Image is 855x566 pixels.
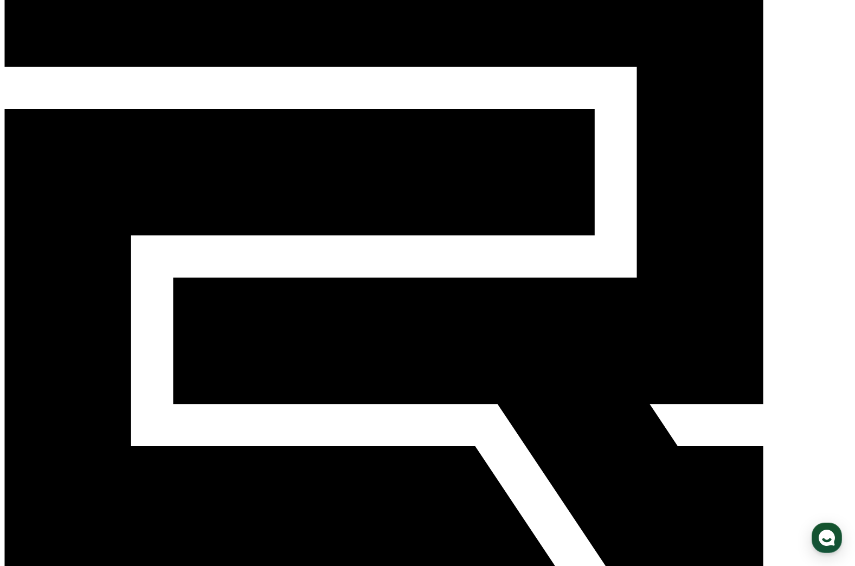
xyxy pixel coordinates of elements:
a: 설정 [140,344,208,371]
span: 홈 [34,360,41,369]
span: 대화 [99,361,112,369]
span: 설정 [168,360,181,369]
a: 대화 [72,344,140,371]
a: 홈 [3,344,72,371]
